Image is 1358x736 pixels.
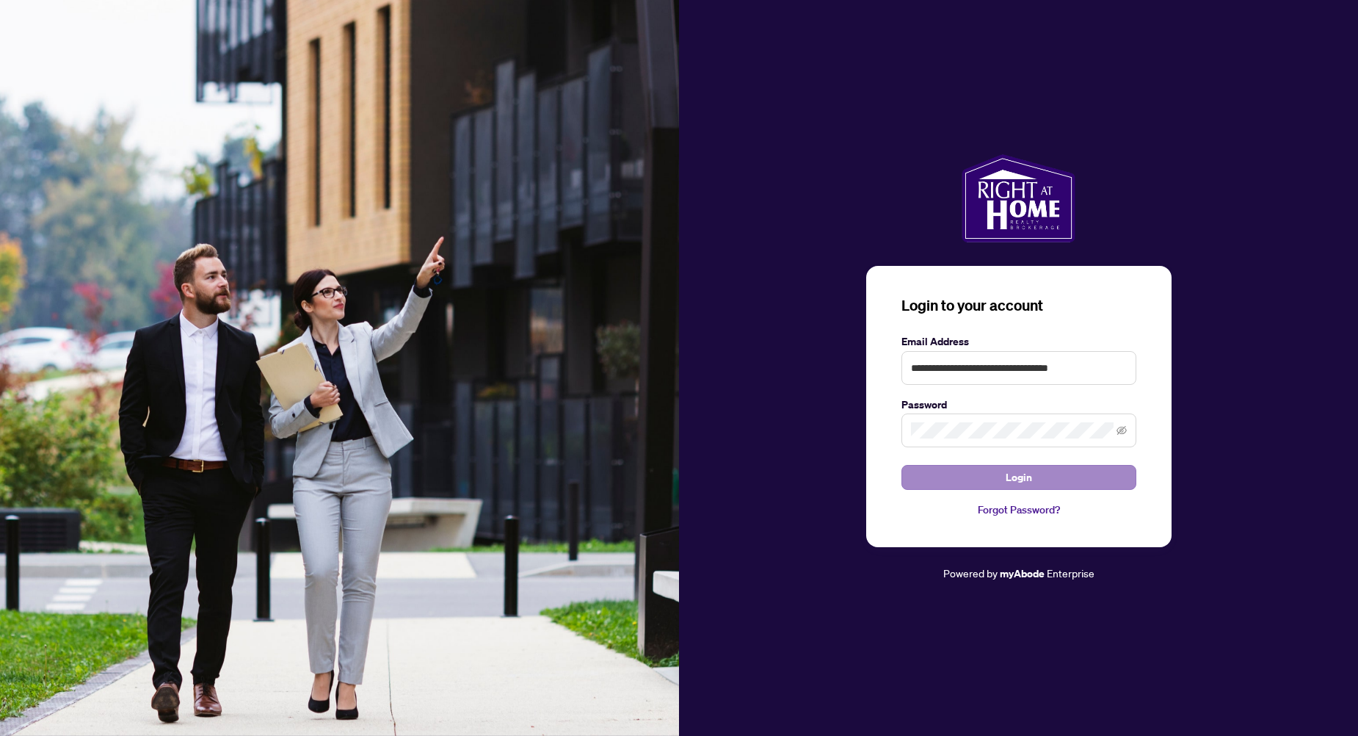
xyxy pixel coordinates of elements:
span: Enterprise [1047,566,1094,580]
span: Login [1006,466,1032,489]
a: Forgot Password? [901,502,1136,518]
label: Email Address [901,333,1136,350]
button: Login [901,465,1136,490]
span: eye-invisible [1116,425,1127,436]
h3: Login to your account [901,295,1136,316]
label: Password [901,397,1136,413]
img: ma-logo [962,154,1075,242]
span: Powered by [943,566,998,580]
a: myAbode [1000,566,1045,582]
